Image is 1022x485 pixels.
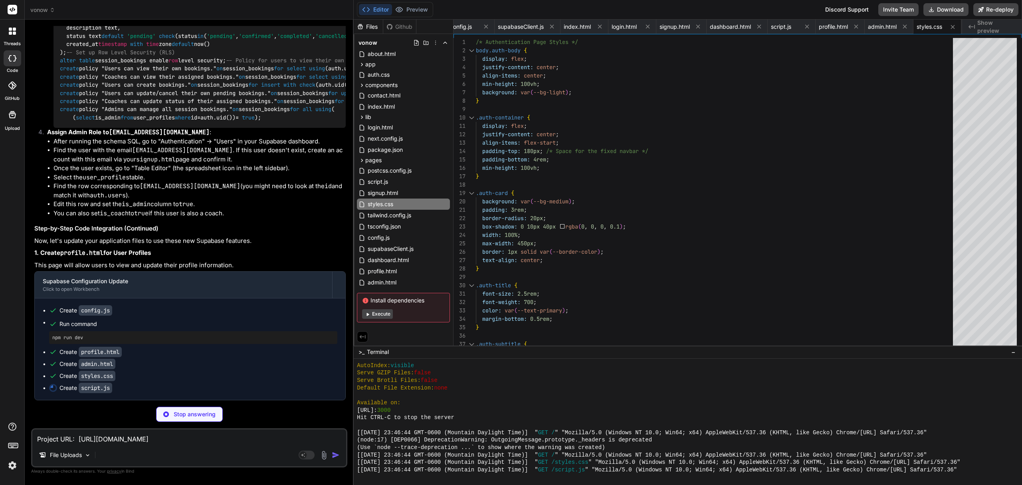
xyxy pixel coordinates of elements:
[476,340,521,348] span: .auth-subtitle
[34,237,346,246] p: Now, let's update your application files to use these new Supabase features.
[315,106,331,113] span: using
[533,156,546,163] span: 4rem
[239,32,274,40] span: 'confirmed'
[390,362,414,370] span: visible
[566,223,578,230] span: rgba
[549,248,553,255] span: (
[482,248,505,255] span: border:
[100,209,129,217] code: is_coach
[482,256,517,264] span: text-align:
[660,23,690,31] span: signup.html
[5,125,20,132] label: Upload
[476,189,508,197] span: .auth-card
[454,264,465,273] div: 28
[482,223,517,230] span: box-shadow:
[521,223,524,230] span: 0
[4,40,21,47] label: threads
[454,113,465,122] div: 10
[127,32,156,40] span: 'pending'
[546,147,648,155] span: /* Space for the fixed navbar */
[60,249,103,257] code: profile.html
[466,340,477,348] div: Click to collapse the range.
[367,222,402,231] span: tsconfig.json
[454,189,465,197] div: 19
[565,89,568,96] span: )
[482,131,533,138] span: justify-content:
[466,46,477,55] div: Click to collapse the range.
[367,49,396,59] span: about.html
[1011,348,1016,356] span: −
[521,80,537,87] span: 100vh
[59,348,122,356] div: Create
[367,199,394,209] span: styles.css
[977,19,1016,35] span: Show preview
[146,41,159,48] span: time
[556,131,559,138] span: ;
[543,72,546,79] span: ;
[505,307,514,314] span: var
[43,277,324,285] div: Supabase Configuration Update
[454,172,465,181] div: 17
[354,23,383,31] div: Files
[367,348,389,356] span: Terminal
[771,23,791,31] span: script.js
[524,122,527,129] span: ;
[482,156,530,163] span: padding-bottom:
[362,309,393,319] button: Execute
[521,164,537,171] span: 100vh
[710,23,751,31] span: dashboard.html
[524,47,527,54] span: {
[556,139,559,146] span: ;
[454,256,465,264] div: 27
[612,23,637,31] span: login.html
[482,240,514,247] span: max-width:
[564,23,591,31] span: index.html
[537,80,540,87] span: ;
[514,282,517,289] span: {
[367,145,404,155] span: package.json
[392,4,431,15] button: Preview
[537,131,556,138] span: center
[533,89,565,96] span: --bg-light
[543,223,556,230] span: 40px
[565,307,568,314] span: ;
[482,147,521,155] span: padding-top:
[482,139,521,146] span: align-items:
[90,191,126,199] code: auth.users
[357,369,414,377] span: Serve GZIP Files:
[290,106,299,113] span: for
[482,55,508,62] span: display:
[454,105,465,113] div: 9
[582,223,585,230] span: 0
[454,239,465,248] div: 25
[482,64,533,71] span: justify-content:
[367,278,397,287] span: admin.html
[568,198,572,205] span: )
[35,272,332,298] button: Supabase Configuration UpdateClick to open Workbench
[79,305,112,316] code: config.js
[136,155,176,163] code: signup.html
[553,248,597,255] span: --border-color
[274,65,283,72] span: for
[517,240,533,247] span: 450px
[191,81,197,88] span: on
[454,130,465,139] div: 12
[454,80,465,88] div: 6
[527,223,540,230] span: 10px
[524,147,540,155] span: 180px
[540,256,543,264] span: ;
[367,166,412,175] span: postcss.config.js
[47,128,210,136] strong: Assign Admin Role to
[76,114,95,121] span: select
[466,113,477,122] div: Click to collapse the range.
[454,181,465,189] div: 18
[476,282,511,289] span: .auth-title
[34,261,346,270] p: This page will allow users to view and update their profile information.
[482,80,517,87] span: min-height:
[367,134,404,143] span: next.config.js
[454,55,465,63] div: 3
[1010,346,1017,358] button: −
[60,106,79,113] span: create
[454,223,465,231] div: 23
[332,451,340,459] img: icon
